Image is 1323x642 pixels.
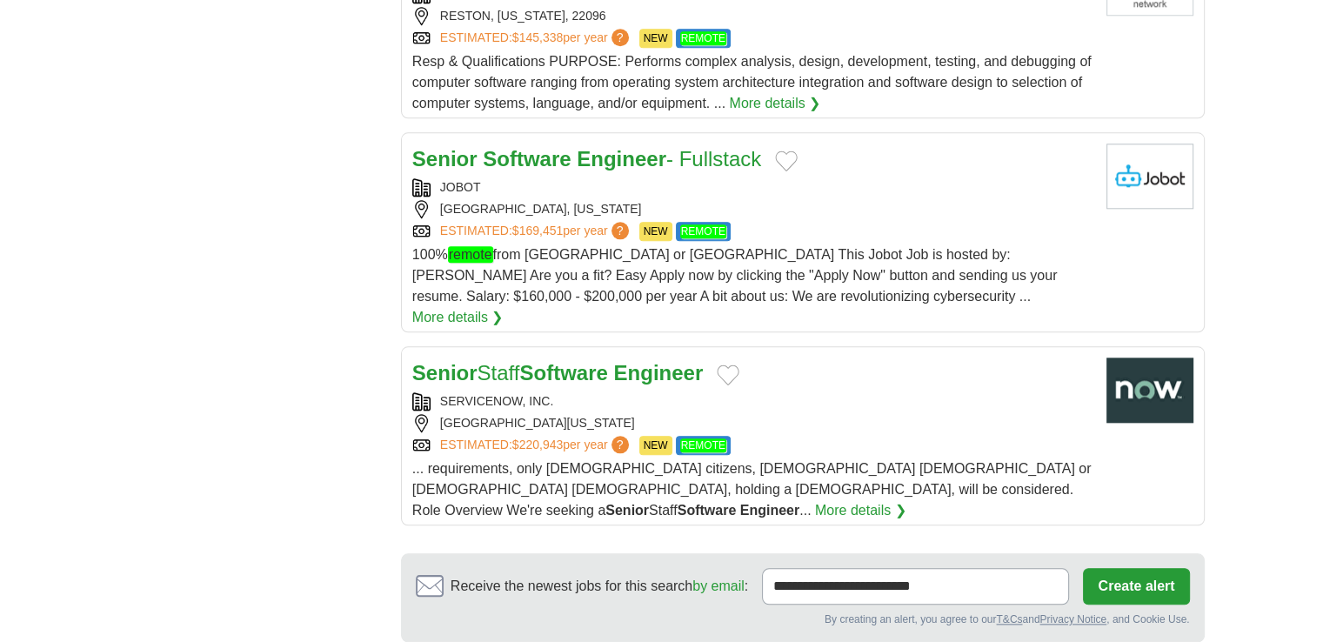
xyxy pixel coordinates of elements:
div: RESTON, [US_STATE], 22096 [412,7,1092,25]
strong: Senior [605,503,649,518]
div: By creating an alert, you agree to our and , and Cookie Use. [416,612,1190,627]
div: [GEOGRAPHIC_DATA][US_STATE] [412,414,1092,432]
span: ? [611,222,629,239]
a: Privacy Notice [1039,613,1106,625]
span: $145,338 [512,30,563,44]
span: ? [611,29,629,46]
span: $169,451 [512,224,563,237]
span: ... requirements, only [DEMOGRAPHIC_DATA] citizens, [DEMOGRAPHIC_DATA] [DEMOGRAPHIC_DATA] or [DEM... [412,461,1092,518]
img: Jobot logo [1106,144,1193,209]
a: More details ❯ [729,93,820,114]
a: More details ❯ [815,500,906,521]
a: by email [692,578,745,593]
em: remote [448,246,493,263]
span: ? [611,436,629,453]
em: REMOTE [680,438,726,452]
a: Senior Software Engineer- Fullstack [412,147,761,171]
a: JOBOT [440,180,481,194]
button: Add to favorite jobs [775,150,798,171]
span: NEW [639,29,672,48]
strong: Software [519,361,607,385]
em: REMOTE [680,224,726,238]
a: ESTIMATED:$145,338per year? [440,29,632,48]
a: SERVICENOW, INC. [440,394,553,408]
strong: Engineer [577,147,666,171]
span: Resp & Qualifications PURPOSE: Performs complex analysis, design, development, testing, and debug... [412,54,1092,110]
span: NEW [639,436,672,455]
strong: Engineer [613,361,703,385]
a: T&Cs [996,613,1022,625]
button: Add to favorite jobs [717,364,739,385]
div: [GEOGRAPHIC_DATA], [US_STATE] [412,200,1092,218]
em: REMOTE [680,31,726,45]
button: Create alert [1083,568,1189,605]
img: ServiceNow logo [1106,358,1193,423]
span: NEW [639,222,672,241]
strong: Senior [412,361,478,385]
span: 100% from [GEOGRAPHIC_DATA] or [GEOGRAPHIC_DATA] This Jobot Job is hosted by: [PERSON_NAME] Are y... [412,246,1058,304]
strong: Engineer [740,503,799,518]
a: More details ❯ [412,307,504,328]
strong: Software [483,147,571,171]
a: SeniorStaffSoftware Engineer [412,361,703,385]
span: Receive the newest jobs for this search : [451,576,748,597]
a: ESTIMATED:$220,943per year? [440,436,632,455]
a: ESTIMATED:$169,451per year? [440,222,632,241]
strong: Senior [412,147,478,171]
span: $220,943 [512,438,563,451]
strong: Software [678,503,737,518]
